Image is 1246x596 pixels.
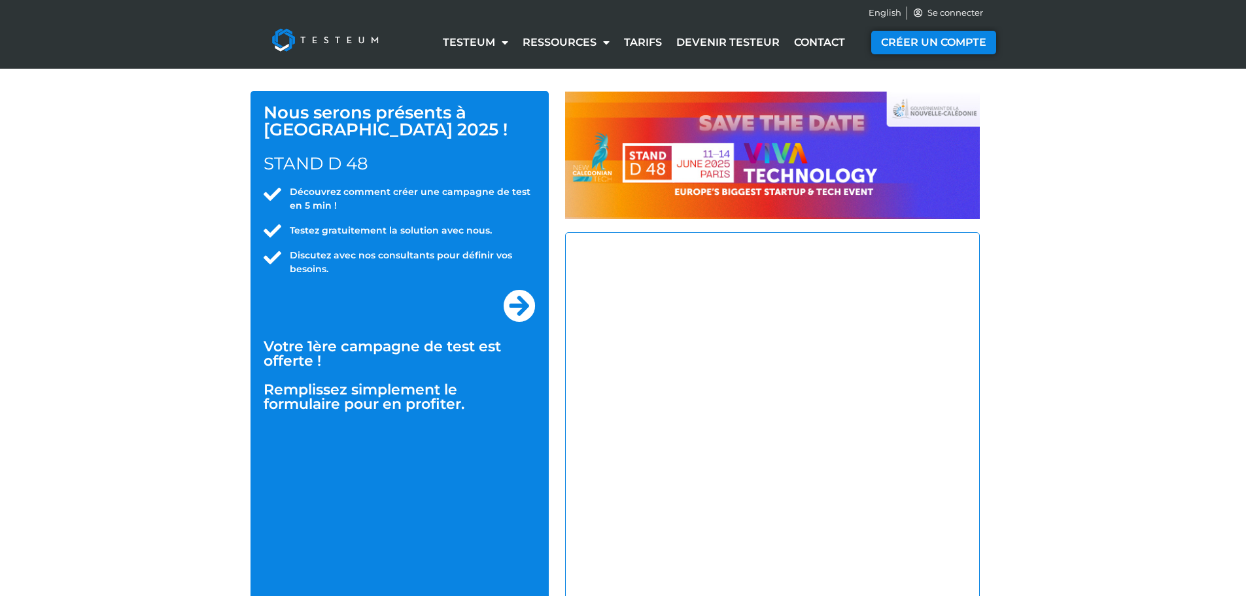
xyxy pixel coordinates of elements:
span: CRÉER UN COMPTE [881,37,986,48]
span: Testez gratuitement la solution avec nous. [286,224,492,237]
span: Découvrez comment créer une campagne de test en 5 min ! [286,185,535,213]
a: Tarifs [617,27,669,58]
span: STAND D 48 [264,153,368,174]
a: Se connecter [912,7,983,20]
span: Discutez avec nos consultants pour définir vos besoins. [286,249,535,276]
img: Testeum Logo - Application crowdtesting platform [257,14,393,66]
a: Contact [787,27,852,58]
a: Devenir testeur [669,27,787,58]
a: Testeum [436,27,515,58]
nav: Menu [426,27,862,58]
a: English [869,7,901,20]
span: Se connecter [924,7,983,20]
a: Ressources [515,27,617,58]
h2: Votre 1ère campagne de test est offerte ! Remplissez simplement le formulaire pour en profiter. [264,340,536,412]
h1: Nous serons présents à [GEOGRAPHIC_DATA] 2025 ! [264,104,536,172]
a: CRÉER UN COMPTE [871,31,996,54]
